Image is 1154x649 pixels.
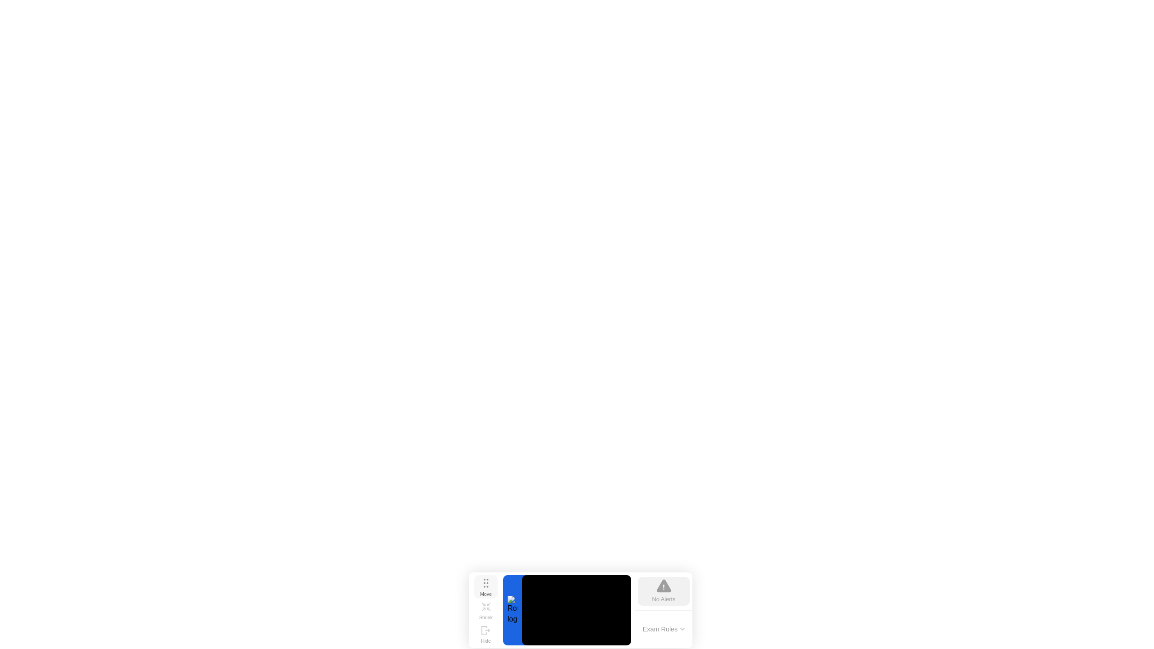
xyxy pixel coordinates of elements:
button: Exam Rules [640,625,688,633]
div: Shrink [479,615,493,620]
div: Move [480,591,492,597]
button: Move [474,575,498,599]
div: No Alerts [652,595,676,603]
button: Shrink [474,599,498,622]
button: Hide [474,622,498,645]
div: Hide [481,638,491,644]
